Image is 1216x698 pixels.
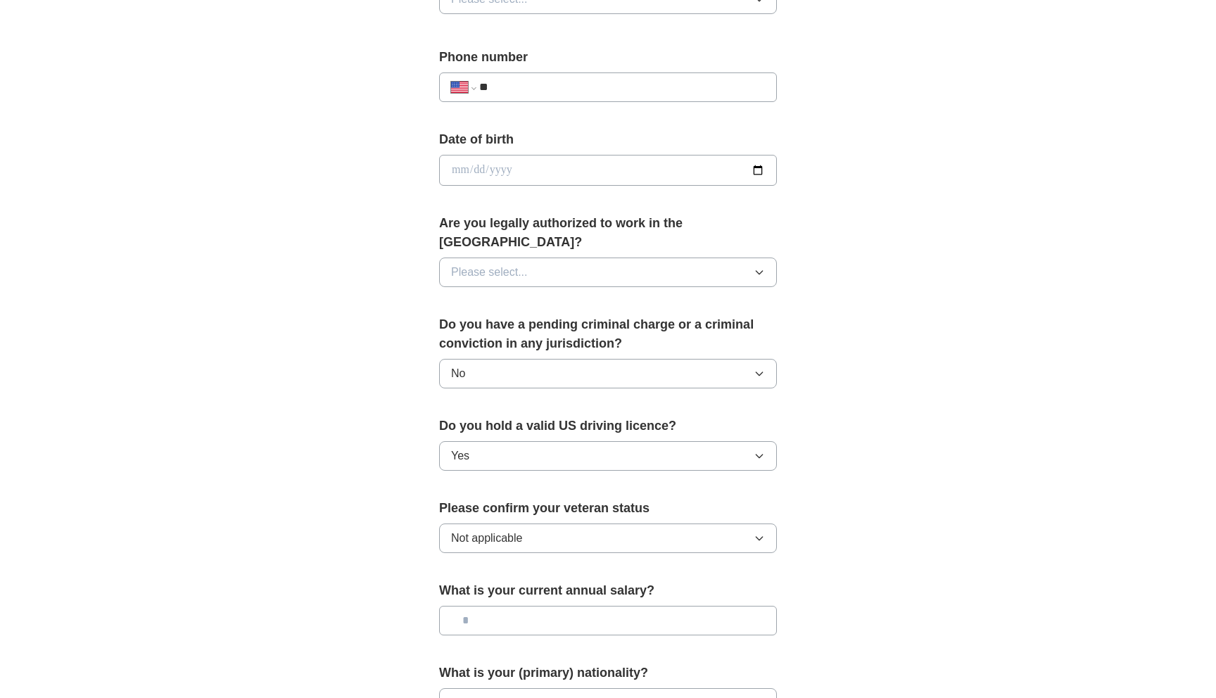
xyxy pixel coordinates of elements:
[439,441,777,471] button: Yes
[439,417,777,436] label: Do you hold a valid US driving licence?
[439,214,777,252] label: Are you legally authorized to work in the [GEOGRAPHIC_DATA]?
[439,581,777,600] label: What is your current annual salary?
[439,258,777,287] button: Please select...
[439,315,777,353] label: Do you have a pending criminal charge or a criminal conviction in any jurisdiction?
[451,264,528,281] span: Please select...
[451,448,469,464] span: Yes
[439,664,777,683] label: What is your (primary) nationality?
[451,530,522,547] span: Not applicable
[439,359,777,388] button: No
[439,499,777,518] label: Please confirm your veteran status
[451,365,465,382] span: No
[439,523,777,553] button: Not applicable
